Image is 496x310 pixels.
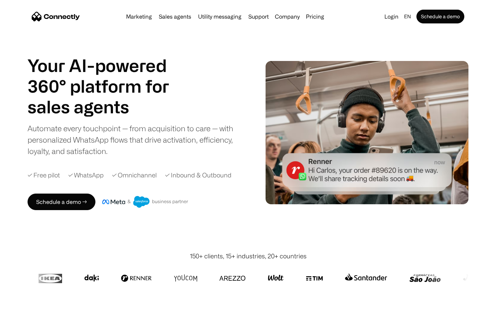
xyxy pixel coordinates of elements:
[275,12,300,21] div: Company
[28,96,186,117] h1: sales agents
[68,170,104,180] div: ✓ WhatsApp
[14,298,41,308] ul: Language list
[382,12,401,21] a: Login
[28,194,95,210] a: Schedule a demo →
[404,12,411,21] div: en
[303,14,327,19] a: Pricing
[416,10,464,23] a: Schedule a demo
[28,170,60,180] div: ✓ Free pilot
[195,14,244,19] a: Utility messaging
[190,251,307,261] div: 150+ clients, 15+ industries, 20+ countries
[156,14,194,19] a: Sales agents
[112,170,157,180] div: ✓ Omnichannel
[246,14,271,19] a: Support
[102,196,188,208] img: Meta and Salesforce business partner badge.
[123,14,155,19] a: Marketing
[28,123,245,157] div: Automate every touchpoint — from acquisition to care — with personalized WhatsApp flows that driv...
[28,55,186,96] h1: Your AI-powered 360° platform for
[165,170,231,180] div: ✓ Inbound & Outbound
[7,297,41,308] aside: Language selected: English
